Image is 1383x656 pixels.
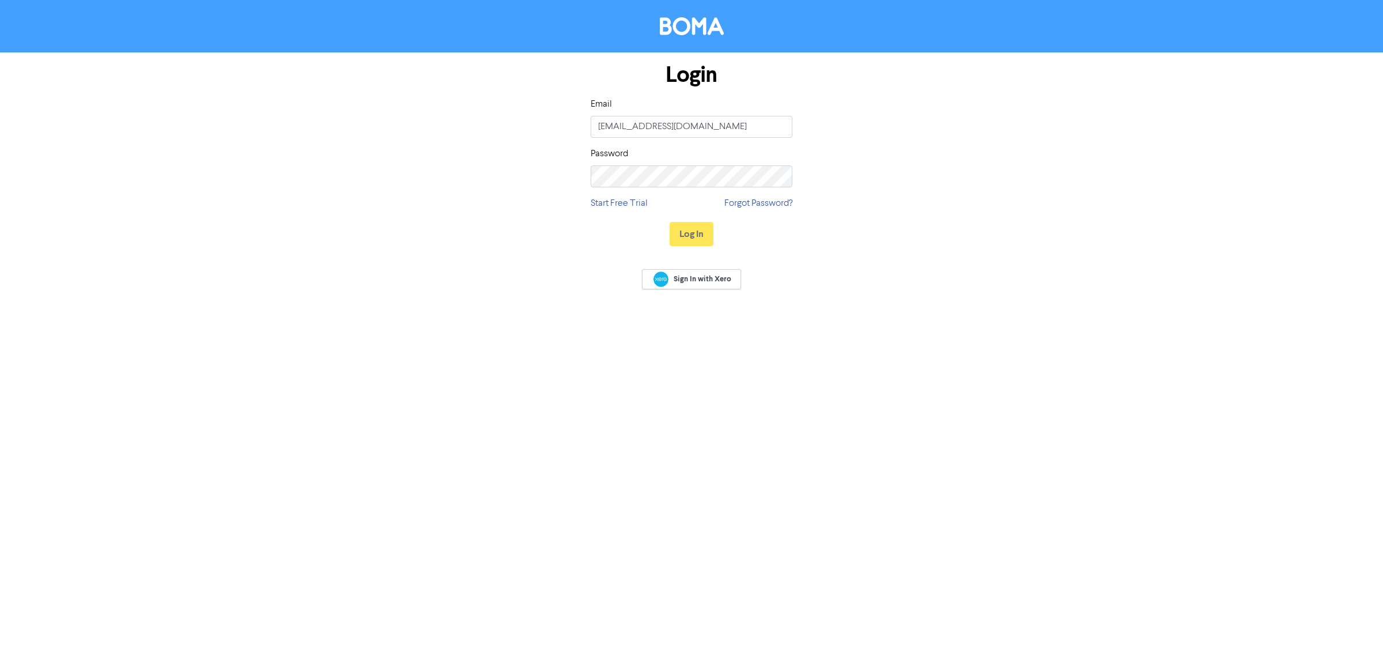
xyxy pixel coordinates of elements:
a: Start Free Trial [591,197,648,210]
label: Email [591,97,612,111]
span: Sign In with Xero [674,274,731,284]
img: Xero logo [653,272,668,287]
img: BOMA Logo [660,17,724,35]
button: Log In [670,222,713,246]
label: Password [591,147,628,161]
a: Forgot Password? [724,197,792,210]
a: Sign In with Xero [642,269,741,289]
h1: Login [591,62,792,88]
